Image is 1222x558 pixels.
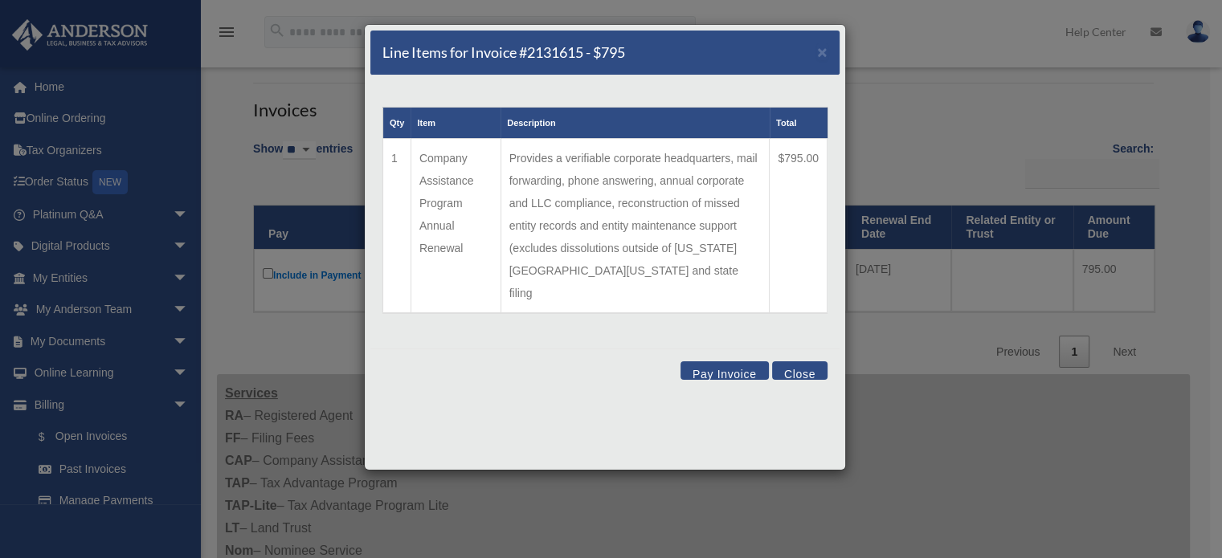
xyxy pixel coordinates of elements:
[817,43,828,61] span: ×
[770,139,828,314] td: $795.00
[383,139,411,314] td: 1
[817,43,828,60] button: Close
[382,43,625,63] h5: Line Items for Invoice #2131615 - $795
[411,108,501,139] th: Item
[383,108,411,139] th: Qty
[680,361,769,380] button: Pay Invoice
[770,108,828,139] th: Total
[501,108,770,139] th: Description
[411,139,501,314] td: Company Assistance Program Annual Renewal
[772,361,828,380] button: Close
[501,139,770,314] td: Provides a verifiable corporate headquarters, mail forwarding, phone answering, annual corporate ...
